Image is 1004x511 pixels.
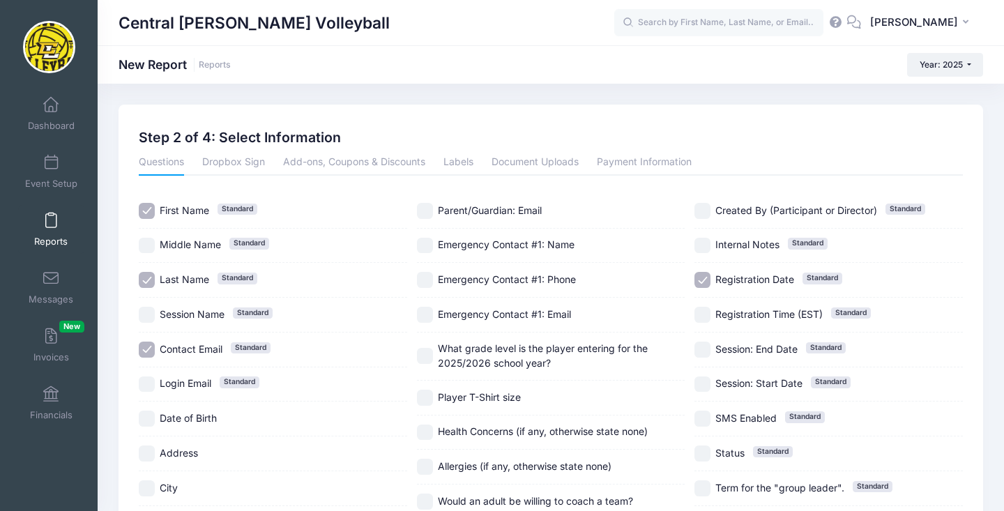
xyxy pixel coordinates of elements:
span: Standard [753,446,793,457]
input: Session: End DateStandard [694,342,710,358]
span: Standard [806,342,846,353]
input: Created By (Participant or Director)Standard [694,203,710,219]
span: Emergency Contact #1: Name [438,238,575,250]
input: Session NameStandard [139,307,155,323]
a: Labels [443,151,473,176]
span: Standard [229,238,269,249]
input: Health Concerns (if any, otherwise state none) [417,425,433,441]
span: Emergency Contact #1: Phone [438,273,576,285]
a: Questions [139,151,184,176]
span: Status [715,447,745,459]
a: Add-ons, Coupons & Discounts [283,151,425,176]
span: Standard [231,342,271,353]
span: Session Name [160,308,225,320]
a: Financials [18,379,84,427]
input: Registration Time (EST)Standard [694,307,710,323]
input: Last NameStandard [139,272,155,288]
input: Allergies (if any, otherwise state none) [417,459,433,475]
span: Parent/Guardian: Email [438,204,542,216]
span: Registration Time (EST) [715,308,823,320]
span: Address [160,447,198,459]
span: [PERSON_NAME] [870,15,958,30]
span: Standard [220,376,259,388]
a: Event Setup [18,147,84,196]
span: Standard [788,238,828,249]
input: StatusStandard [694,445,710,462]
span: Emergency Contact #1: Email [438,308,571,320]
span: City [160,482,178,494]
span: Standard [853,481,892,492]
span: Standard [233,307,273,319]
span: First Name [160,204,209,216]
span: Term for the "group leader". [715,482,844,494]
a: Messages [18,263,84,312]
input: Login EmailStandard [139,376,155,392]
input: City [139,480,155,496]
span: Standard [218,204,257,215]
a: InvoicesNew [18,321,84,369]
a: Reports [18,205,84,254]
span: Standard [218,273,257,284]
input: Emergency Contact #1: Name [417,238,433,254]
input: Emergency Contact #1: Phone [417,272,433,288]
a: Payment Information [597,151,692,176]
span: Login Email [160,377,211,389]
span: Session: Start Date [715,377,803,389]
span: Standard [811,376,851,388]
span: New [59,321,84,333]
span: Middle Name [160,238,221,250]
span: Dashboard [28,120,75,132]
span: Event Setup [25,178,77,190]
input: Address [139,445,155,462]
span: Would an adult be willing to coach a team? [438,495,633,507]
input: Middle NameStandard [139,238,155,254]
a: Dropbox Sign [202,151,265,176]
span: Year: 2025 [920,59,963,70]
span: Last Name [160,273,209,285]
span: Standard [831,307,871,319]
input: Search by First Name, Last Name, or Email... [614,9,823,37]
h1: New Report [119,57,231,72]
span: Session: End Date [715,343,798,355]
button: [PERSON_NAME] [861,7,983,39]
span: Allergies (if any, otherwise state none) [438,460,611,472]
span: Standard [885,204,925,215]
a: Document Uploads [492,151,579,176]
span: Standard [785,411,825,422]
input: SMS EnabledStandard [694,411,710,427]
h2: Step 2 of 4: Select Information [139,130,341,146]
input: Would an adult be willing to coach a team? [417,494,433,510]
img: Central Lee Volleyball [23,21,75,73]
input: Session: Start DateStandard [694,376,710,392]
input: Internal NotesStandard [694,238,710,254]
span: Reports [34,236,68,247]
span: SMS Enabled [715,412,777,424]
span: Date of Birth [160,412,217,424]
span: Registration Date [715,273,794,285]
span: Internal Notes [715,238,779,250]
input: Parent/Guardian: Email [417,203,433,219]
input: Emergency Contact #1: Email [417,307,433,323]
input: Date of Birth [139,411,155,427]
input: Registration DateStandard [694,272,710,288]
input: Contact EmailStandard [139,342,155,358]
a: Reports [199,60,231,70]
a: Dashboard [18,89,84,138]
span: Invoices [33,351,69,363]
span: What grade level is the player entering for the 2025/2026 school year? [438,342,648,369]
input: Term for the "group leader".Standard [694,480,710,496]
button: Year: 2025 [907,53,983,77]
span: Created By (Participant or Director) [715,204,877,216]
input: Player T-Shirt size [417,390,433,406]
span: Contact Email [160,343,222,355]
h1: Central [PERSON_NAME] Volleyball [119,7,390,39]
span: Standard [803,273,842,284]
span: Health Concerns (if any, otherwise state none) [438,425,648,437]
span: Messages [29,293,73,305]
span: Financials [30,409,73,421]
input: What grade level is the player entering for the 2025/2026 school year? [417,348,433,364]
span: Player T-Shirt size [438,391,521,403]
input: First NameStandard [139,203,155,219]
